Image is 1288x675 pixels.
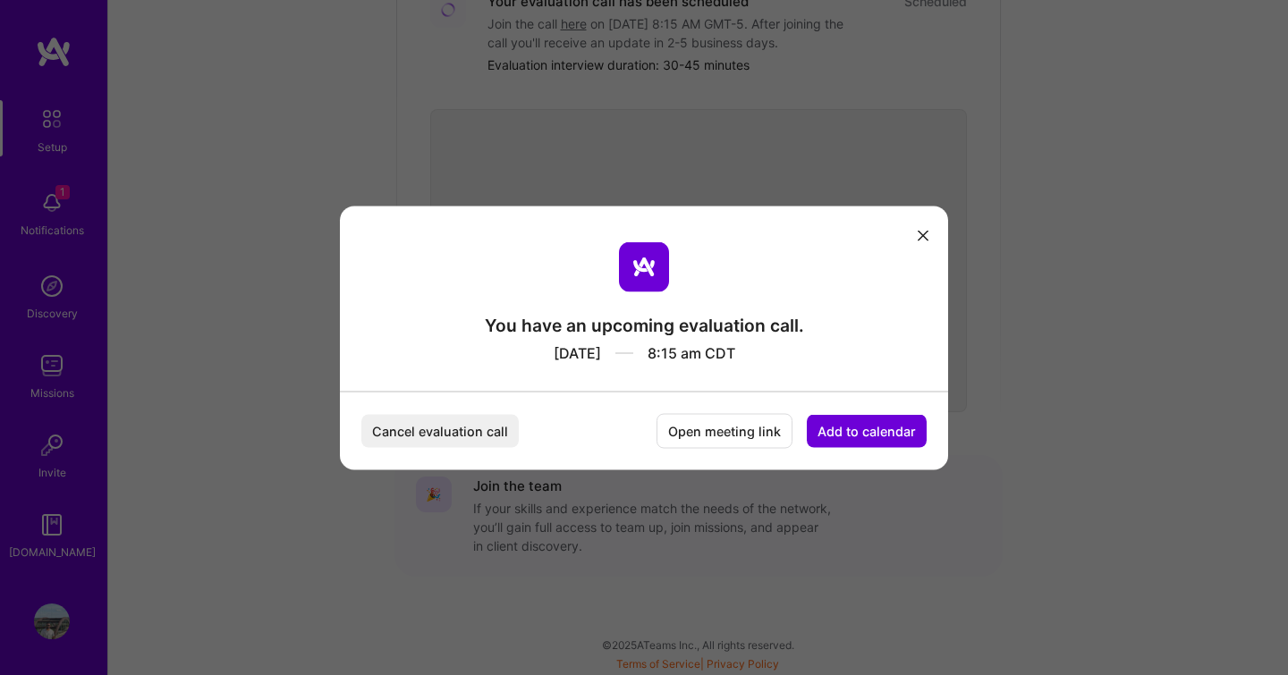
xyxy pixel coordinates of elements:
[485,336,804,362] div: [DATE] 8:15 am CDT
[619,241,669,291] img: aTeam logo
[657,413,792,448] button: Open meeting link
[807,414,927,447] button: Add to calendar
[361,414,519,447] button: Cancel evaluation call
[918,231,928,241] i: icon Close
[340,206,948,469] div: modal
[485,313,804,336] div: You have an upcoming evaluation call.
